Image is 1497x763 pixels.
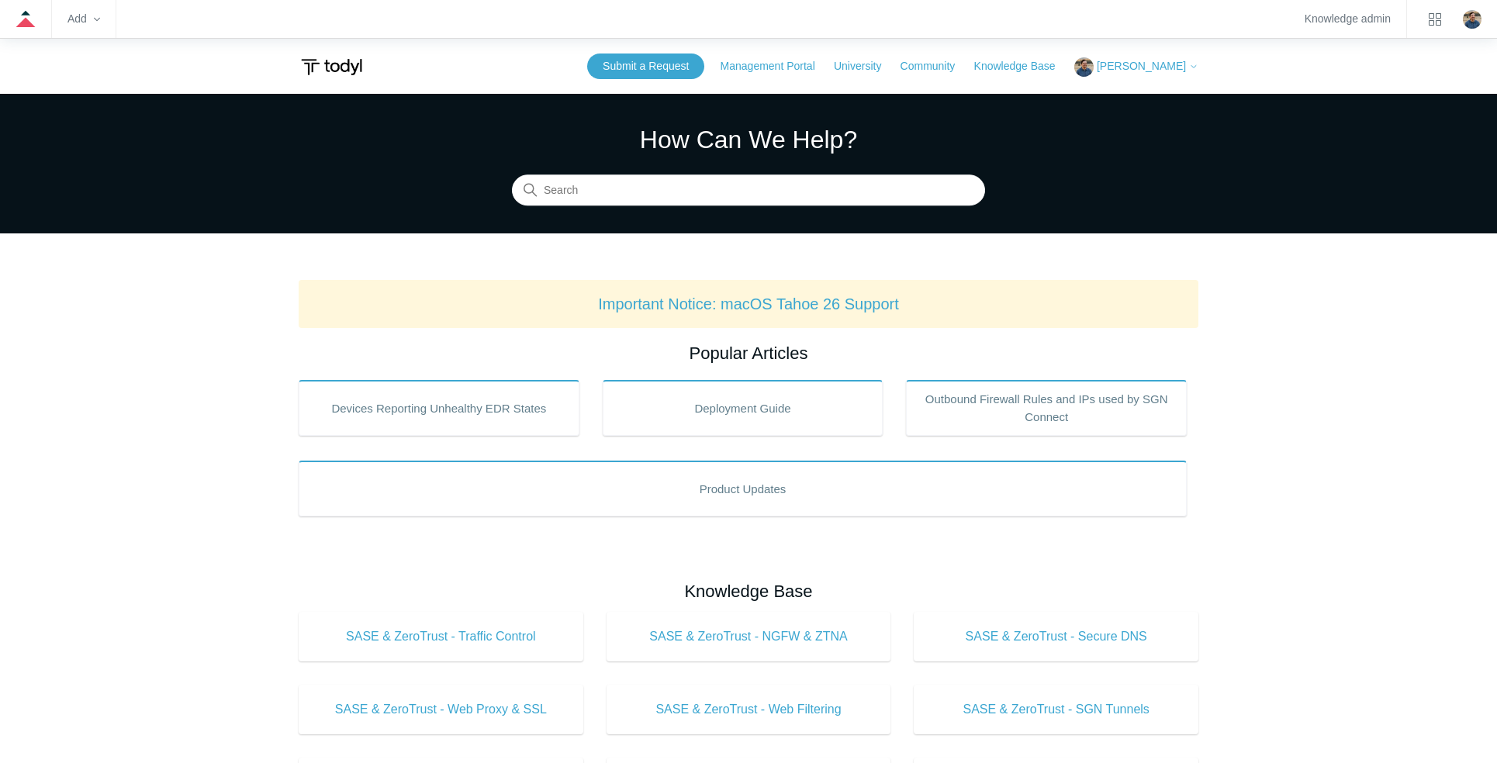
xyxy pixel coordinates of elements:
h2: Knowledge Base [299,578,1198,604]
button: [PERSON_NAME] [1074,57,1198,77]
a: Community [901,58,971,74]
a: Outbound Firewall Rules and IPs used by SGN Connect [906,380,1187,436]
a: Product Updates [299,461,1187,516]
span: SASE & ZeroTrust - NGFW & ZTNA [630,627,868,646]
input: Search [512,175,985,206]
span: SASE & ZeroTrust - Secure DNS [937,627,1175,646]
a: University [834,58,897,74]
a: SASE & ZeroTrust - Secure DNS [914,612,1198,661]
span: SASE & ZeroTrust - Web Proxy & SSL [322,700,560,719]
a: Management Portal [721,58,831,74]
a: Submit a Request [587,54,704,79]
a: Important Notice: macOS Tahoe 26 Support [598,295,899,312]
a: Knowledge Base [974,58,1071,74]
a: SASE & ZeroTrust - NGFW & ZTNA [607,612,891,661]
span: SASE & ZeroTrust - Traffic Control [322,627,560,646]
span: SASE & ZeroTrust - SGN Tunnels [937,700,1175,719]
span: [PERSON_NAME] [1097,60,1186,72]
img: Todyl Support Center Help Center home page [299,53,365,81]
a: Devices Reporting Unhealthy EDR States [299,380,579,436]
a: Deployment Guide [603,380,883,436]
span: SASE & ZeroTrust - Web Filtering [630,700,868,719]
zd-hc-trigger: Click your profile icon to open the profile menu [1463,10,1481,29]
a: SASE & ZeroTrust - Web Filtering [607,685,891,734]
h2: Popular Articles [299,340,1198,366]
a: SASE & ZeroTrust - SGN Tunnels [914,685,1198,734]
zd-hc-trigger: Add [67,15,100,23]
h1: How Can We Help? [512,121,985,158]
a: Knowledge admin [1305,15,1391,23]
a: SASE & ZeroTrust - Web Proxy & SSL [299,685,583,734]
img: user avatar [1463,10,1481,29]
a: SASE & ZeroTrust - Traffic Control [299,612,583,661]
